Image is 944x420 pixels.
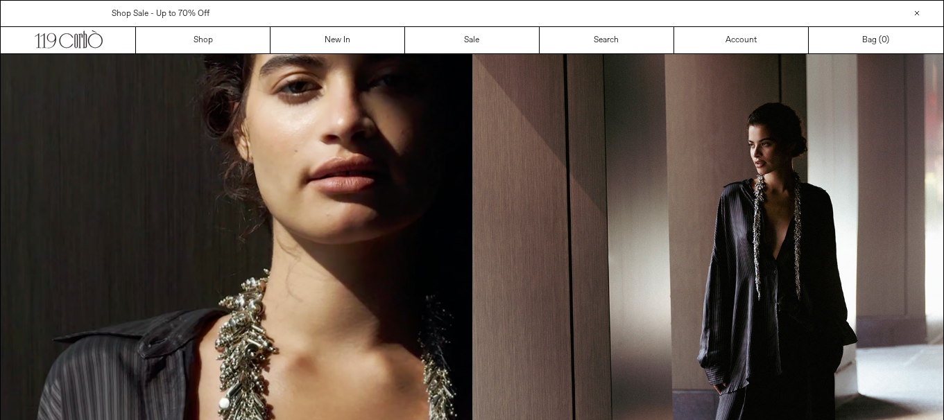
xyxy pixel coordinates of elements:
[112,8,209,19] a: Shop Sale - Up to 70% Off
[882,34,889,46] span: )
[405,27,540,53] a: Sale
[809,27,943,53] a: Bag ()
[540,27,674,53] a: Search
[271,27,405,53] a: New In
[882,35,886,46] span: 0
[674,27,809,53] a: Account
[136,27,271,53] a: Shop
